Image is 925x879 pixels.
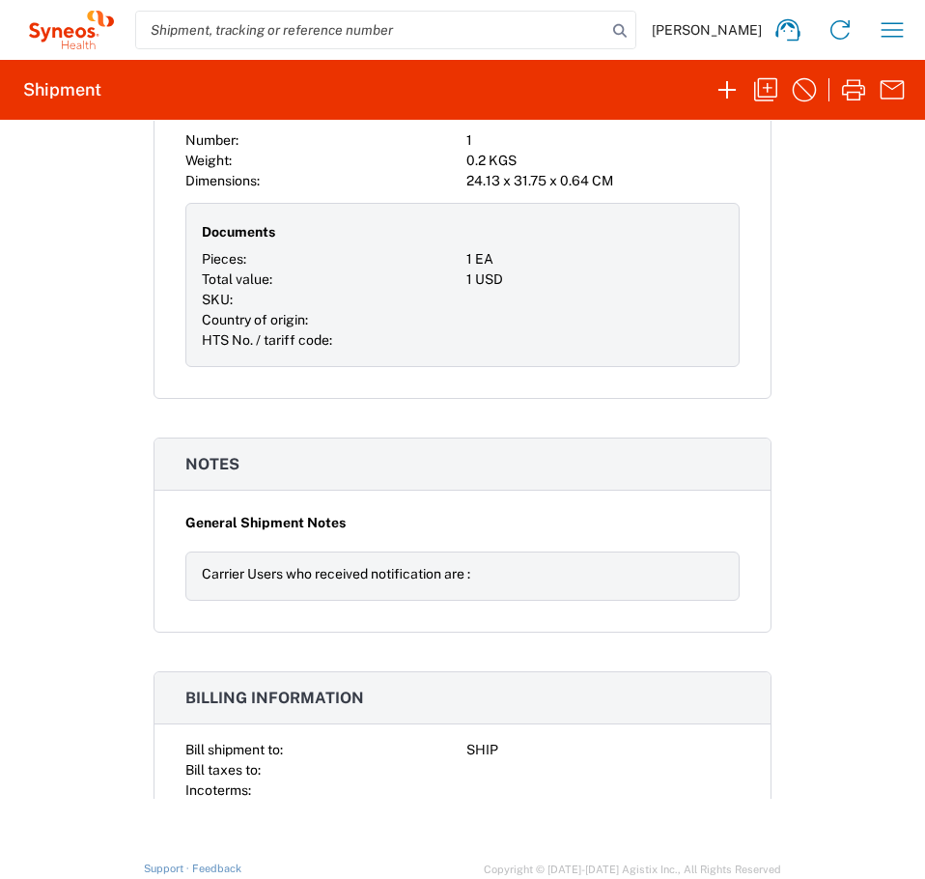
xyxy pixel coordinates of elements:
a: Support [144,863,192,874]
div: 24.13 x 31.75 x 0.64 CM [466,171,740,191]
span: Bill shipment to: [185,742,283,757]
span: Number: [185,132,238,148]
h2: Shipment [23,78,101,101]
span: Billing information [185,689,364,707]
span: Weight: [185,153,232,168]
span: Copyright © [DATE]-[DATE] Agistix Inc., All Rights Reserved [484,861,781,878]
span: Total value: [202,271,272,287]
span: General Shipment Notes [185,513,346,533]
span: HTS No. / tariff code: [202,332,332,348]
span: Notes [185,455,239,473]
span: Dimensions: [185,173,260,188]
a: Feedback [192,863,241,874]
div: SHIP [466,740,740,760]
span: [PERSON_NAME] [652,21,762,39]
span: Bill taxes to: [185,762,261,778]
div: 0.2 KGS [466,151,740,171]
span: SKU: [202,292,233,307]
span: Incoterms: [185,782,251,798]
div: Carrier Users who received notification are : [202,564,723,584]
div: 1 EA [466,249,723,269]
div: 1 USD [466,269,723,290]
div: 1 [466,130,740,151]
span: Documents [202,222,275,242]
span: Pieces: [202,251,246,267]
input: Shipment, tracking or reference number [136,12,606,48]
span: Country of origin: [202,312,308,327]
